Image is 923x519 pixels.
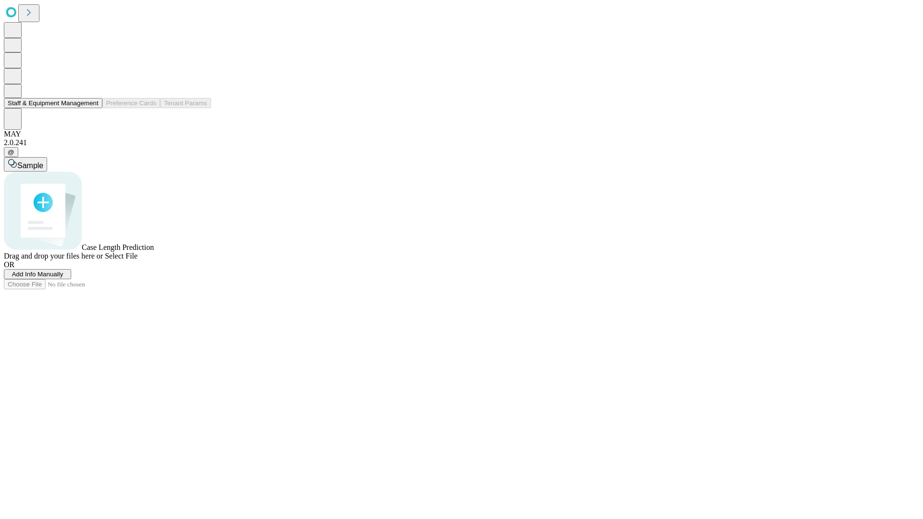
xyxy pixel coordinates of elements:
span: Sample [17,161,43,170]
button: Tenant Params [160,98,211,108]
span: Drag and drop your files here or [4,252,103,260]
button: Preference Cards [102,98,160,108]
button: Sample [4,157,47,172]
span: OR [4,260,14,269]
div: 2.0.241 [4,138,919,147]
button: Staff & Equipment Management [4,98,102,108]
button: @ [4,147,18,157]
button: Add Info Manually [4,269,71,279]
span: Select File [105,252,137,260]
span: @ [8,148,14,156]
span: Case Length Prediction [82,243,154,251]
div: MAY [4,130,919,138]
span: Add Info Manually [12,271,63,278]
